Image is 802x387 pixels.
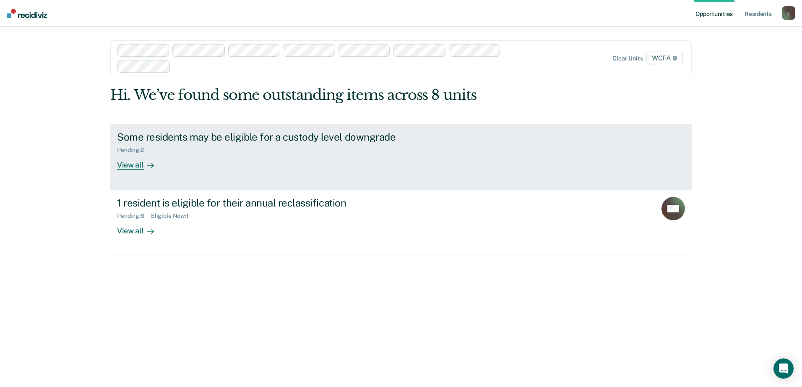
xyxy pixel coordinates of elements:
div: View all [117,220,164,236]
div: Eligible Now : 1 [151,212,195,220]
div: Open Intercom Messenger [773,358,794,379]
div: Pending : 8 [117,212,151,220]
div: Clear units [612,55,643,62]
span: WCFA [646,52,683,65]
div: Some residents may be eligible for a custody level downgrade [117,131,411,143]
a: Some residents may be eligible for a custody level downgradePending:2View all [110,124,692,190]
a: 1 resident is eligible for their annual reclassificationPending:8Eligible Now:1View all [110,190,692,256]
img: Recidiviz [7,9,47,18]
div: 1 resident is eligible for their annual reclassification [117,197,411,209]
div: Hi. We’ve found some outstanding items across 8 units [110,86,575,104]
button: v [782,6,795,20]
div: Pending : 2 [117,146,151,154]
div: View all [117,153,164,170]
